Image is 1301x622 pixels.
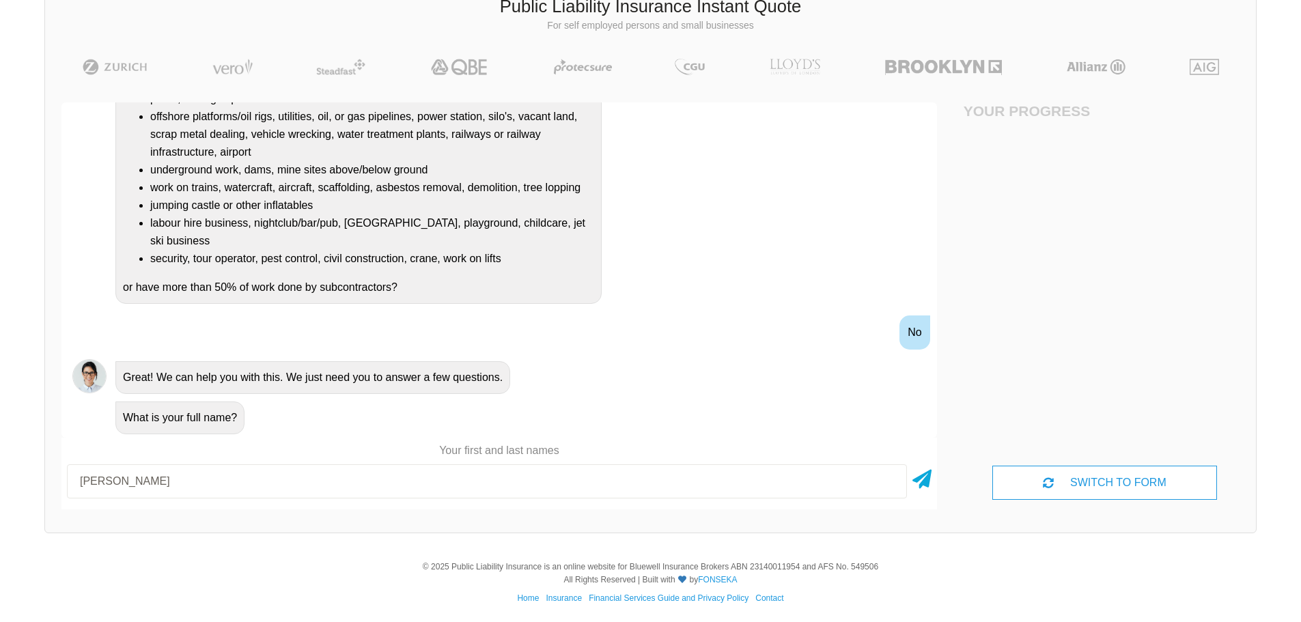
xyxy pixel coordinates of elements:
img: QBE | Public Liability Insurance [423,59,496,75]
div: SWITCH TO FORM [992,466,1216,500]
div: Great! We can help you with this. We just need you to answer a few questions. [115,361,510,394]
img: Allianz | Public Liability Insurance [1060,59,1132,75]
img: CGU | Public Liability Insurance [669,59,710,75]
a: Financial Services Guide and Privacy Policy [589,593,749,603]
img: AIG | Public Liability Insurance [1184,59,1225,75]
a: Contact [755,593,783,603]
li: security, tour operator, pest control, civil construction, crane, work on lifts [150,250,594,268]
div: What is your full name? [115,401,244,434]
li: work on trains, watercraft, aircraft, scaffolding, asbestos removal, demolition, tree lopping [150,179,594,197]
a: Home [517,593,539,603]
div: No [899,315,929,350]
a: FONSEKA [698,575,737,584]
li: jumping castle or other inflatables [150,197,594,214]
img: Vero | Public Liability Insurance [206,59,259,75]
p: For self employed persons and small businesses [55,19,1246,33]
img: Steadfast | Public Liability Insurance [311,59,371,75]
img: Zurich | Public Liability Insurance [76,59,154,75]
img: Protecsure | Public Liability Insurance [548,59,617,75]
img: LLOYD's | Public Liability Insurance [762,59,828,75]
li: underground work, dams, mine sites above/below ground [150,161,594,179]
li: labour hire business, nightclub/bar/pub, [GEOGRAPHIC_DATA], playground, childcare, jet ski business [150,214,594,250]
img: Chatbot | PLI [72,359,107,393]
li: offshore platforms/oil rigs, utilities, oil, or gas pipelines, power station, silo's, vacant land... [150,108,594,161]
div: Do you undertake any work on or operate a business that is/has a: or have more than 50% of work d... [115,47,602,304]
a: Insurance [546,593,582,603]
input: Your first and last names [67,464,907,498]
h4: Your Progress [964,102,1105,119]
img: Brooklyn | Public Liability Insurance [880,59,1007,75]
p: Your first and last names [61,443,937,458]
